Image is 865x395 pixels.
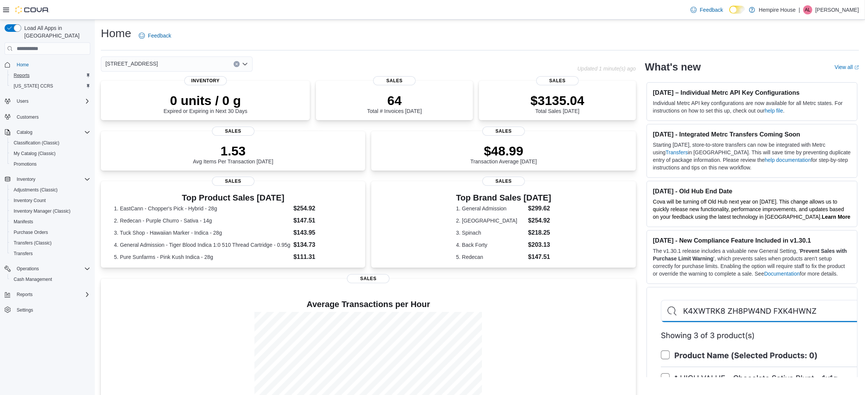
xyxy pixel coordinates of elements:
button: Operations [2,263,93,274]
p: 64 [367,93,422,108]
input: Dark Mode [729,6,745,14]
a: Adjustments (Classic) [11,185,61,194]
button: Transfers [8,248,93,259]
h4: Average Transactions per Hour [107,300,630,309]
span: Adjustments (Classic) [11,185,90,194]
a: View allExternal link [835,64,859,70]
button: Reports [14,290,36,299]
span: Inventory Count [14,197,46,204]
button: Home [2,59,93,70]
h3: [DATE] - Integrated Metrc Transfers Coming Soon [653,130,851,138]
span: Feedback [148,32,171,39]
a: Transfers (Classic) [11,238,55,248]
button: Users [14,97,31,106]
span: Reports [17,292,33,298]
span: My Catalog (Classic) [14,150,56,157]
button: Clear input [234,61,240,67]
dt: 4. Back Forty [456,241,525,249]
button: Inventory Count [8,195,93,206]
span: Sales [212,127,254,136]
dt: 5. Pure Sunfarms - Pink Kush Indica - 28g [114,253,290,261]
dt: 2. [GEOGRAPHIC_DATA] [456,217,525,224]
span: Inventory Manager (Classic) [14,208,71,214]
button: My Catalog (Classic) [8,148,93,159]
p: 0 units / 0 g [163,93,247,108]
span: Home [14,60,90,69]
button: Adjustments (Classic) [8,185,93,195]
h3: Top Product Sales [DATE] [114,193,352,202]
span: Sales [347,274,389,283]
a: Manifests [11,217,36,226]
button: Catalog [14,128,35,137]
span: Reports [11,71,90,80]
dt: 2. Redecan - Purple Churro - Sativa - 14g [114,217,290,224]
div: Andre Lochan [803,5,812,14]
p: $3135.04 [531,93,584,108]
button: Promotions [8,159,93,169]
span: Operations [17,266,39,272]
span: Customers [17,114,39,120]
span: Inventory [14,175,90,184]
span: Inventory Count [11,196,90,205]
dd: $147.51 [528,252,551,262]
a: Home [14,60,32,69]
span: Users [17,98,28,104]
span: Washington CCRS [11,82,90,91]
span: Users [14,97,90,106]
div: Total Sales [DATE] [531,93,584,114]
a: [US_STATE] CCRS [11,82,56,91]
span: Sales [212,177,254,186]
div: Transaction Average [DATE] [470,143,537,165]
span: Transfers (Classic) [14,240,52,246]
a: Reports [11,71,33,80]
button: Transfers (Classic) [8,238,93,248]
p: The v1.30.1 release includes a valuable new General Setting, ' ', which prevents sales when produ... [653,247,851,277]
span: Manifests [14,219,33,225]
p: $48.99 [470,143,537,158]
a: Settings [14,306,36,315]
a: Inventory Manager (Classic) [11,207,74,216]
nav: Complex example [5,56,90,335]
div: Expired or Expiring in Next 30 Days [163,93,247,114]
button: Inventory [14,175,38,184]
button: Customers [2,111,93,122]
span: Purchase Orders [14,229,48,235]
h3: [DATE] – Individual Metrc API Key Configurations [653,89,851,96]
button: [US_STATE] CCRS [8,81,93,91]
span: [STREET_ADDRESS] [105,59,158,68]
a: Inventory Count [11,196,49,205]
span: Inventory [17,176,35,182]
span: Sales [536,76,579,85]
dd: $254.92 [294,204,352,213]
h3: [DATE] - Old Hub End Date [653,187,851,195]
dd: $218.25 [528,228,551,237]
button: Classification (Classic) [8,138,93,148]
span: Sales [373,76,416,85]
h3: [DATE] - New Compliance Feature Included in v1.30.1 [653,237,851,244]
dd: $147.51 [294,216,352,225]
span: Sales [482,177,525,186]
span: Promotions [14,161,37,167]
a: help file [765,108,783,114]
span: Operations [14,264,90,273]
span: Sales [482,127,525,136]
p: Individual Metrc API key configurations are now available for all Metrc states. For instructions ... [653,99,851,114]
a: Customers [14,113,42,122]
a: Classification (Classic) [11,138,63,147]
dd: $203.13 [528,240,551,249]
a: My Catalog (Classic) [11,149,59,158]
span: Reports [14,72,30,78]
a: Promotions [11,160,40,169]
span: Manifests [11,217,90,226]
dt: 1. General Admission [456,205,525,212]
dd: $143.95 [294,228,352,237]
span: Transfers [11,249,90,258]
dt: 3. Spinach [456,229,525,237]
button: Inventory Manager (Classic) [8,206,93,216]
span: Settings [17,307,33,313]
span: Reports [14,290,90,299]
span: Purchase Orders [11,228,90,237]
span: Load All Apps in [GEOGRAPHIC_DATA] [21,24,90,39]
span: Settings [14,305,90,315]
